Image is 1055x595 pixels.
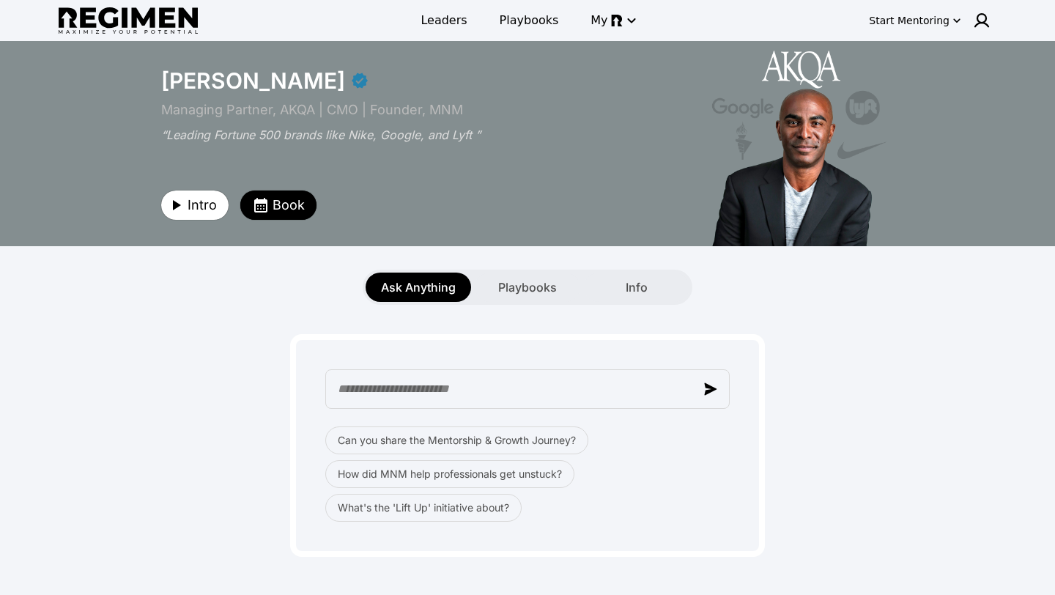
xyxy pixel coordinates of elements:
[869,13,949,28] div: Start Mentoring
[366,273,471,302] button: Ask Anything
[498,278,557,296] span: Playbooks
[704,382,717,396] img: send message
[161,191,229,220] button: Intro
[475,273,580,302] button: Playbooks
[161,67,345,94] div: [PERSON_NAME]
[421,12,467,29] span: Leaders
[325,426,588,454] button: Can you share the Mentorship & Growth Journey?
[381,278,456,296] span: Ask Anything
[626,278,648,296] span: Info
[866,9,964,32] button: Start Mentoring
[491,7,568,34] a: Playbooks
[273,195,305,215] span: Book
[325,494,522,522] button: What's the 'Lift Up' initiative about?
[591,12,607,29] span: My
[240,191,316,220] button: Book
[584,273,689,302] button: Info
[59,7,198,34] img: Regimen logo
[973,12,991,29] img: user icon
[351,72,369,89] div: Verified partner - Jabari Hearn
[412,7,475,34] a: Leaders
[582,7,643,34] button: My
[325,460,574,488] button: How did MNM help professionals get unstuck?
[161,126,681,144] div: “Leading Fortune 500 brands like Nike, Google, and Lyft ”
[161,100,681,120] div: Managing Partner, AKQA | CMO | Founder, MNM
[500,12,559,29] span: Playbooks
[188,195,217,215] span: Intro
